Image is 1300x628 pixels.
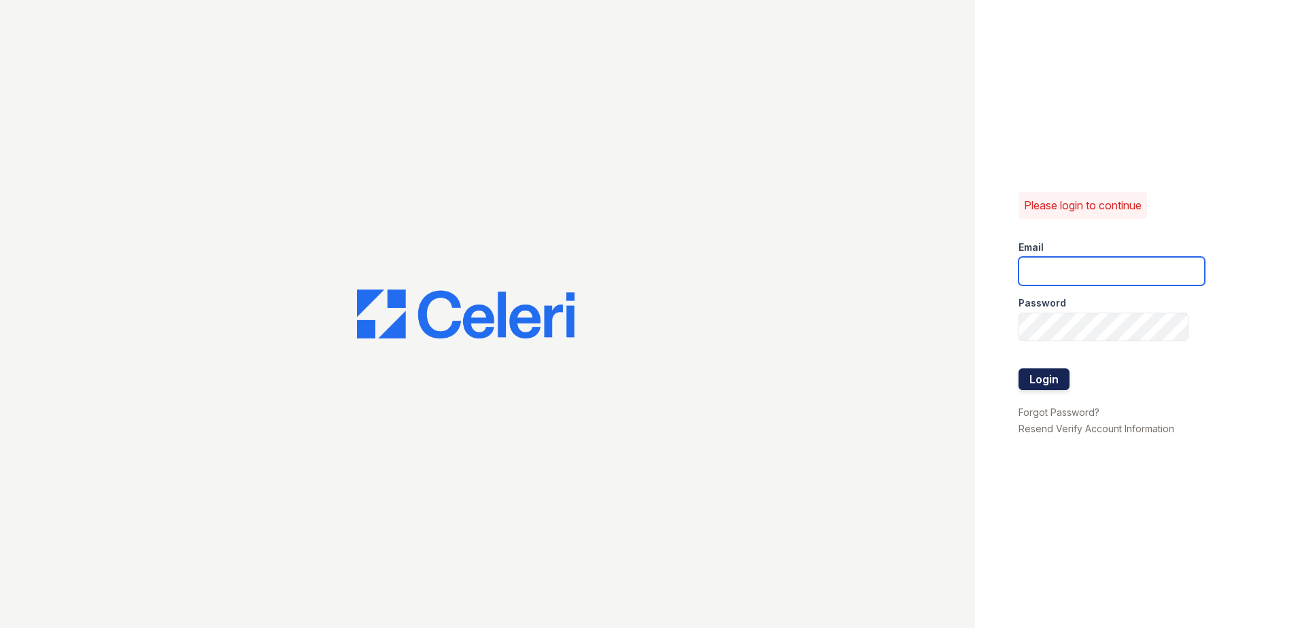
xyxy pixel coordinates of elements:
[1019,368,1070,390] button: Login
[357,290,575,338] img: CE_Logo_Blue-a8612792a0a2168367f1c8372b55b34899dd931a85d93a1a3d3e32e68fde9ad4.png
[1019,423,1174,434] a: Resend Verify Account Information
[1019,241,1044,254] label: Email
[1019,406,1099,418] a: Forgot Password?
[1019,296,1066,310] label: Password
[1024,197,1142,213] p: Please login to continue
